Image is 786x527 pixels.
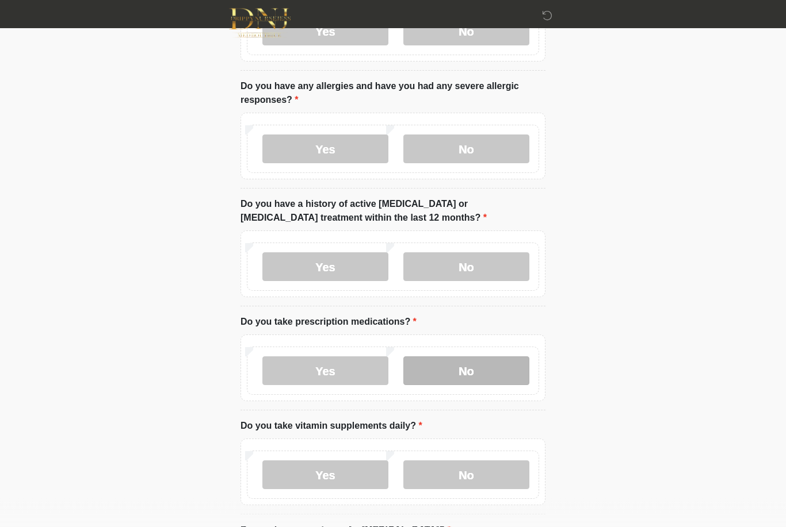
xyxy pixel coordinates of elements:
label: No [403,461,529,490]
label: Do you have any allergies and have you had any severe allergic responses? [241,80,545,107]
label: Yes [262,135,388,164]
label: Do you take vitamin supplements daily? [241,420,422,433]
label: No [403,253,529,282]
label: Yes [262,461,388,490]
label: Yes [262,357,388,386]
label: No [403,135,529,164]
img: DNJ Med Boutique Logo [229,9,291,38]
label: Yes [262,253,388,282]
label: Do you have a history of active [MEDICAL_DATA] or [MEDICAL_DATA] treatment within the last 12 mon... [241,198,545,225]
label: No [403,357,529,386]
label: Do you take prescription medications? [241,316,417,329]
